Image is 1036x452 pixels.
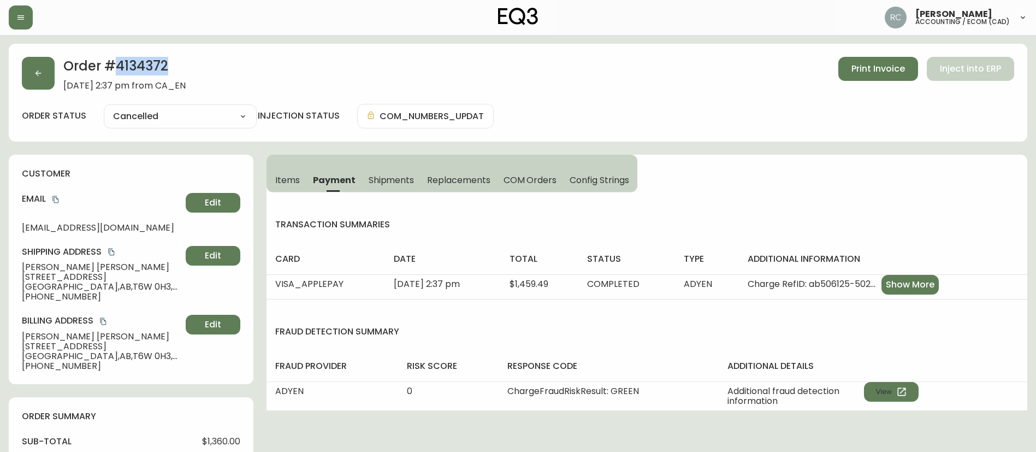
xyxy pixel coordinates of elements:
[50,194,61,205] button: copy
[98,316,109,327] button: copy
[727,360,1019,372] h4: additional details
[22,361,181,371] span: [PHONE_NUMBER]
[407,385,412,397] span: 0
[22,223,181,233] span: [EMAIL_ADDRESS][DOMAIN_NAME]
[510,253,570,265] h4: total
[22,351,181,361] span: [GEOGRAPHIC_DATA] , AB , T6W 0H3 , CA
[851,63,905,75] span: Print Invoice
[915,10,992,19] span: [PERSON_NAME]
[587,253,666,265] h4: status
[202,437,240,447] span: $1,360.00
[275,174,300,186] span: Items
[22,436,72,448] h4: sub-total
[258,110,340,122] h4: injection status
[275,253,376,265] h4: card
[504,174,557,186] span: COM Orders
[587,278,640,290] span: COMPLETED
[275,385,304,397] span: ADYEN
[394,278,460,290] span: [DATE] 2:37 pm
[22,168,240,180] h4: customer
[838,57,918,81] button: Print Invoice
[22,110,86,122] label: order status
[498,8,538,25] img: logo
[727,386,864,406] span: Additional fraud detection information
[369,174,415,186] span: Shipments
[313,174,356,186] span: Payment
[22,246,181,258] h4: Shipping Address
[22,193,181,205] h4: Email
[63,81,186,91] span: [DATE] 2:37 pm from CA_EN
[22,342,181,351] span: [STREET_ADDRESS]
[186,246,240,266] button: Edit
[205,197,221,209] span: Edit
[22,292,181,302] span: [PHONE_NUMBER]
[205,319,221,331] span: Edit
[22,272,181,282] span: [STREET_ADDRESS]
[267,219,1027,231] h4: transaction summaries
[407,360,489,372] h4: risk score
[684,278,712,290] span: ADYEN
[22,410,240,422] h4: order summary
[63,57,186,81] h2: Order # 4134372
[427,174,490,186] span: Replacements
[275,360,389,372] h4: fraud provider
[570,174,629,186] span: Config Strings
[22,332,181,342] span: [PERSON_NAME] [PERSON_NAME]
[205,250,221,262] span: Edit
[106,246,117,257] button: copy
[22,315,181,327] h4: Billing Address
[22,282,181,292] span: [GEOGRAPHIC_DATA] , AB , T6W 0H3 , CA
[881,275,939,295] button: Show More
[684,253,730,265] h4: type
[22,262,181,272] span: [PERSON_NAME] [PERSON_NAME]
[275,278,344,290] span: VISA_APPLEPAY
[510,278,548,290] span: $1,459.49
[507,385,639,397] span: ChargeFraudRiskResult: GREEN
[748,253,1019,265] h4: additional information
[507,360,711,372] h4: response code
[394,253,492,265] h4: date
[915,19,1010,25] h5: accounting / ecom (cad)
[267,326,1027,338] h4: fraud detection summary
[886,279,934,291] span: Show More
[864,382,919,402] button: View
[885,7,907,28] img: f4ba4e02bd060be8f1386e3ca455bd0e
[748,279,877,289] span: Charge RefID: ab506125-5029-4e74-9748-6bf849e53538
[186,193,240,213] button: Edit
[186,315,240,334] button: Edit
